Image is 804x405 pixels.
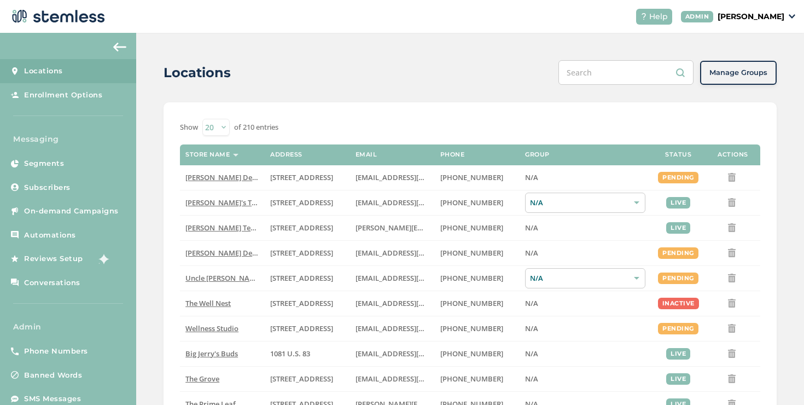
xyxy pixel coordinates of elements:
[356,274,429,283] label: christian@uncleherbsak.com
[356,223,531,233] span: [PERSON_NAME][EMAIL_ADDRESS][DOMAIN_NAME]
[356,374,429,384] label: dexter@thegroveca.com
[356,198,475,207] span: [EMAIL_ADDRESS][DOMAIN_NAME]
[525,193,645,213] div: N/A
[185,374,219,384] span: The Grove
[234,122,278,133] label: of 210 entries
[356,349,475,358] span: [EMAIL_ADDRESS][DOMAIN_NAME]
[440,173,514,182] label: (818) 561-0790
[185,273,304,283] span: Uncle [PERSON_NAME]’s King Circle
[525,374,645,384] label: N/A
[640,13,647,20] img: icon-help-white-03924b79.svg
[718,11,784,22] p: [PERSON_NAME]
[749,352,804,405] div: Chat Widget
[658,172,698,183] div: pending
[440,198,514,207] label: (503) 804-9208
[440,248,514,258] label: (818) 561-0790
[440,298,503,308] span: [PHONE_NUMBER]
[233,154,238,157] img: icon-sort-1e1d7615.svg
[185,374,259,384] label: The Grove
[356,198,429,207] label: brianashen@gmail.com
[440,323,503,333] span: [PHONE_NUMBER]
[185,274,259,283] label: Uncle Herb’s King Circle
[270,151,302,158] label: Address
[356,299,429,308] label: vmrobins@gmail.com
[270,299,344,308] label: 1005 4th Avenue
[270,223,333,233] span: [STREET_ADDRESS]
[665,151,691,158] label: Status
[666,197,690,209] div: live
[700,61,777,85] button: Manage Groups
[270,323,333,333] span: [STREET_ADDRESS]
[185,223,276,233] span: [PERSON_NAME] Test store
[356,172,475,182] span: [EMAIL_ADDRESS][DOMAIN_NAME]
[24,66,63,77] span: Locations
[270,349,344,358] label: 1081 U.S. 83
[185,349,238,358] span: Big Jerry's Buds
[185,198,281,207] span: [PERSON_NAME]'s Test Store
[270,374,333,384] span: [STREET_ADDRESS]
[356,273,475,283] span: [EMAIL_ADDRESS][DOMAIN_NAME]
[658,323,698,334] div: pending
[24,346,88,357] span: Phone Numbers
[24,182,71,193] span: Subscribers
[185,324,259,333] label: Wellness Studio
[24,253,83,264] span: Reviews Setup
[789,14,795,19] img: icon_down-arrow-small-66adaf34.svg
[270,248,344,258] label: 17523 Ventura Boulevard
[440,198,503,207] span: [PHONE_NUMBER]
[440,349,514,358] label: (580) 539-1118
[185,151,230,158] label: Store name
[270,198,333,207] span: [STREET_ADDRESS]
[270,298,333,308] span: [STREET_ADDRESS]
[185,223,259,233] label: Swapnil Test store
[270,173,344,182] label: 17523 Ventura Boulevard
[356,223,429,233] label: swapnil@stemless.co
[180,122,198,133] label: Show
[525,223,645,233] label: N/A
[185,172,271,182] span: [PERSON_NAME] Delivery
[185,298,231,308] span: The Well Nest
[525,248,645,258] label: N/A
[91,248,113,270] img: glitter-stars-b7820f95.gif
[666,373,690,385] div: live
[440,274,514,283] label: (907) 330-7833
[9,5,105,27] img: logo-dark-0685b13c.svg
[440,374,514,384] label: (619) 600-1269
[356,248,475,258] span: [EMAIL_ADDRESS][DOMAIN_NAME]
[440,151,465,158] label: Phone
[270,324,344,333] label: 123 Main Street
[24,230,76,241] span: Automations
[666,348,690,360] div: live
[440,248,503,258] span: [PHONE_NUMBER]
[525,349,645,358] label: N/A
[356,173,429,182] label: arman91488@gmail.com
[24,394,81,404] span: SMS Messages
[24,206,119,217] span: On-demand Campaigns
[270,274,344,283] label: 209 King Circle
[356,298,475,308] span: [EMAIL_ADDRESS][DOMAIN_NAME]
[24,158,64,169] span: Segments
[440,324,514,333] label: (269) 929-8463
[525,324,645,333] label: N/A
[706,144,760,165] th: Actions
[681,11,714,22] div: ADMIN
[440,172,503,182] span: [PHONE_NUMBER]
[440,374,503,384] span: [PHONE_NUMBER]
[24,277,80,288] span: Conversations
[356,349,429,358] label: info@bigjerrysbuds.com
[525,299,645,308] label: N/A
[270,172,333,182] span: [STREET_ADDRESS]
[440,223,514,233] label: (503) 332-4545
[356,248,429,258] label: arman91488@gmail.com
[356,323,475,333] span: [EMAIL_ADDRESS][DOMAIN_NAME]
[24,370,82,381] span: Banned Words
[356,151,377,158] label: Email
[185,323,238,333] span: Wellness Studio
[164,63,231,83] h2: Locations
[525,173,645,182] label: N/A
[270,349,310,358] span: 1081 U.S. 83
[525,151,550,158] label: Group
[185,173,259,182] label: Hazel Delivery
[24,90,102,101] span: Enrollment Options
[356,324,429,333] label: vmrobins@gmail.com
